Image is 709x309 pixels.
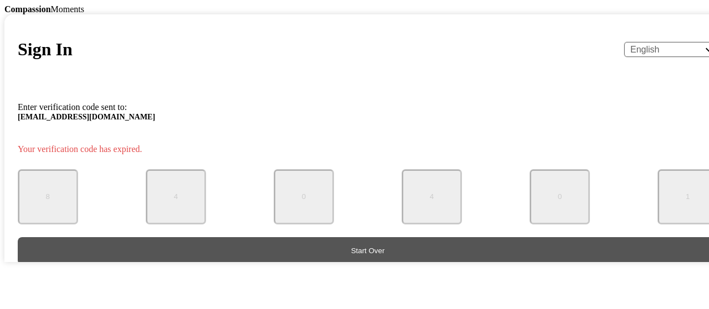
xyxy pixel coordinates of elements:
[4,4,705,14] div: Moments
[274,170,333,224] input: Code
[4,4,51,14] b: Compassion
[402,170,461,224] input: Code
[18,170,78,224] input: Code
[146,170,205,224] input: Code
[530,170,589,224] input: Code
[18,39,73,60] h1: Sign In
